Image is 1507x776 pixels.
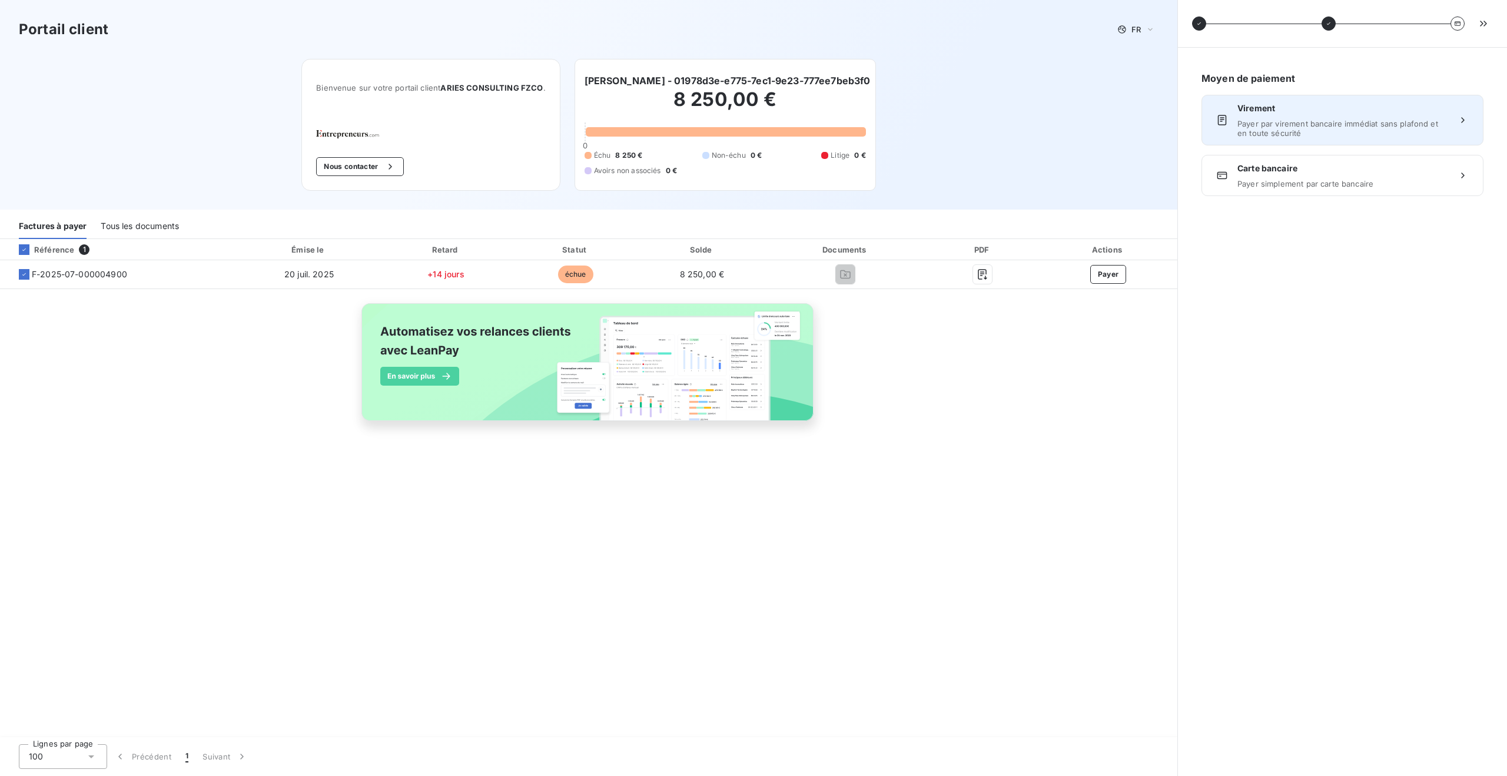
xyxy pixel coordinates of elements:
button: Précédent [107,744,178,769]
div: Documents [766,244,924,256]
span: Échu [594,150,611,161]
h3: Portail client [19,19,108,40]
div: PDF [929,244,1037,256]
span: Avoirs non associés [594,165,661,176]
button: Payer [1090,265,1127,284]
h6: Moyen de paiement [1201,71,1483,85]
span: ARIES CONSULTING FZCO [440,83,543,92]
span: +14 jours [427,269,464,279]
span: Carte bancaire [1237,163,1448,174]
div: Factures à payer [19,214,87,239]
div: Solde [642,244,762,256]
button: 1 [178,744,195,769]
button: Nous contacter [316,157,403,176]
div: Référence [9,244,74,255]
span: Bienvenue sur votre portail client . [316,83,545,92]
img: banner [351,296,826,441]
span: 8 250 € [615,150,642,161]
div: Retard [383,244,509,256]
span: 100 [29,751,43,762]
span: 0 € [854,150,865,161]
button: Suivant [195,744,255,769]
span: Litige [831,150,849,161]
span: Payer simplement par carte bancaire [1237,179,1448,188]
span: échue [558,266,593,283]
span: Payer par virement bancaire immédiat sans plafond et en toute sécurité [1237,119,1448,138]
span: 0 € [666,165,677,176]
h2: 8 250,00 € [585,88,866,123]
span: 8 250,00 € [680,269,725,279]
span: Virement [1237,102,1448,114]
span: Non-échu [712,150,746,161]
span: 0 € [751,150,762,161]
div: Tous les documents [101,214,179,239]
span: 1 [79,244,89,255]
span: 20 juil. 2025 [284,269,334,279]
span: F-2025-07-000004900 [32,268,127,280]
span: 0 [583,141,587,150]
div: Statut [514,244,638,256]
div: Émise le [240,244,378,256]
div: Actions [1041,244,1175,256]
span: FR [1131,25,1141,34]
span: 1 [185,751,188,762]
h6: [PERSON_NAME] - 01978d3e-e775-7ec1-9e23-777ee7beb3f0 [585,74,871,88]
img: Company logo [316,130,391,138]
